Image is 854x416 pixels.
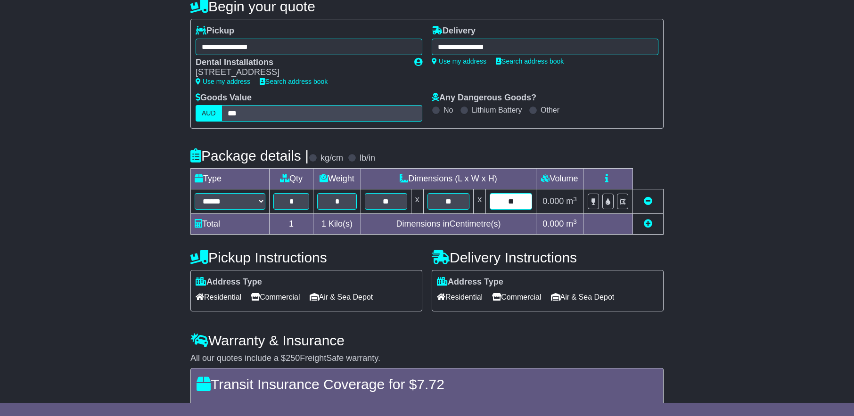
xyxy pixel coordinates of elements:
[411,189,423,214] td: x
[573,218,577,225] sup: 3
[566,196,577,206] span: m
[542,219,564,228] span: 0.000
[196,26,234,36] label: Pickup
[313,214,361,235] td: Kilo(s)
[197,376,657,392] h4: Transit Insurance Coverage for $
[191,214,270,235] td: Total
[644,196,652,206] a: Remove this item
[196,93,252,103] label: Goods Value
[566,219,577,228] span: m
[474,189,486,214] td: x
[432,93,536,103] label: Any Dangerous Goods?
[190,333,664,348] h4: Warranty & Insurance
[443,106,453,114] label: No
[251,290,300,304] span: Commercial
[286,353,300,363] span: 250
[270,169,313,189] td: Qty
[492,290,541,304] span: Commercial
[260,78,328,85] a: Search address book
[190,353,664,364] div: All our quotes include a $ FreightSafe warranty.
[196,277,262,287] label: Address Type
[310,290,373,304] span: Air & Sea Depot
[191,169,270,189] td: Type
[196,57,405,68] div: Dental Installations
[320,153,343,163] label: kg/cm
[190,250,422,265] h4: Pickup Instructions
[313,169,361,189] td: Weight
[541,106,559,114] label: Other
[644,219,652,228] a: Add new item
[417,376,444,392] span: 7.72
[432,26,476,36] label: Delivery
[542,196,564,206] span: 0.000
[472,106,522,114] label: Lithium Battery
[196,67,405,78] div: [STREET_ADDRESS]
[573,196,577,203] sup: 3
[196,290,241,304] span: Residential
[361,169,536,189] td: Dimensions (L x W x H)
[196,105,222,122] label: AUD
[360,153,375,163] label: lb/in
[536,169,583,189] td: Volume
[432,250,664,265] h4: Delivery Instructions
[432,57,486,65] a: Use my address
[321,219,326,228] span: 1
[437,290,483,304] span: Residential
[496,57,564,65] a: Search address book
[196,78,250,85] a: Use my address
[270,214,313,235] td: 1
[551,290,615,304] span: Air & Sea Depot
[361,214,536,235] td: Dimensions in Centimetre(s)
[437,277,503,287] label: Address Type
[190,148,309,163] h4: Package details |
